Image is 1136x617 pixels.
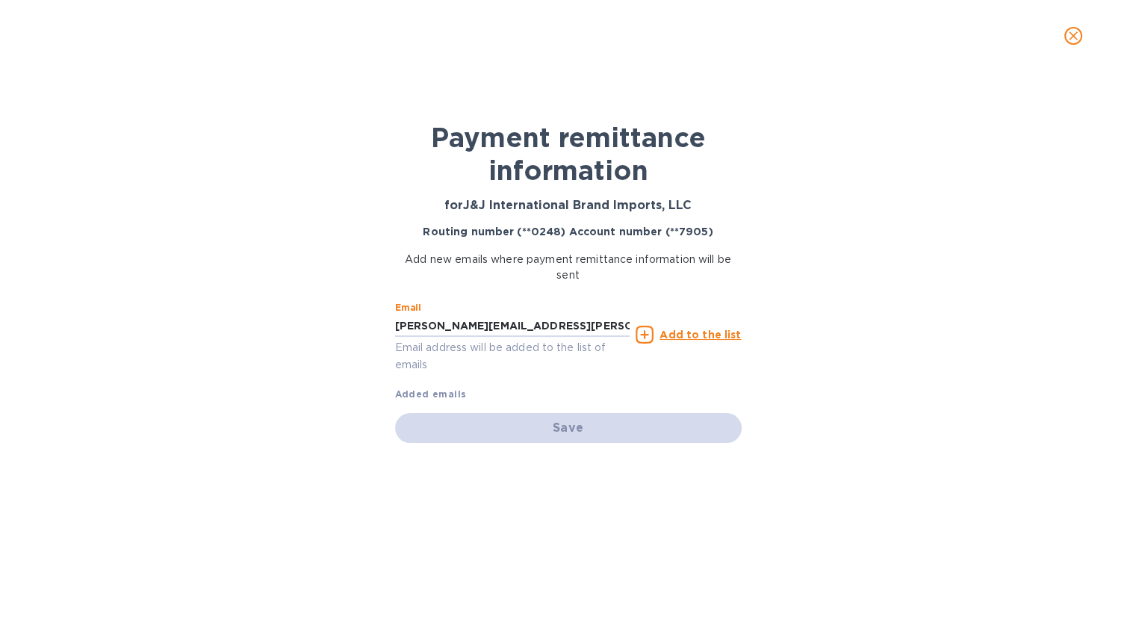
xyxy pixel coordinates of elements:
[431,121,706,187] b: Payment remittance information
[395,252,742,283] p: Add new emails where payment remittance information will be sent
[395,339,630,373] p: Email address will be added to the list of emails
[423,226,713,238] b: Routing number (**0248) Account number (**7905)
[395,199,742,213] h3: for J&J International Brand Imports, LLC
[395,314,630,337] input: Enter email
[395,388,467,400] b: Added emails
[395,304,421,313] label: Email
[659,329,741,341] u: Add to the list
[1055,18,1091,54] button: close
